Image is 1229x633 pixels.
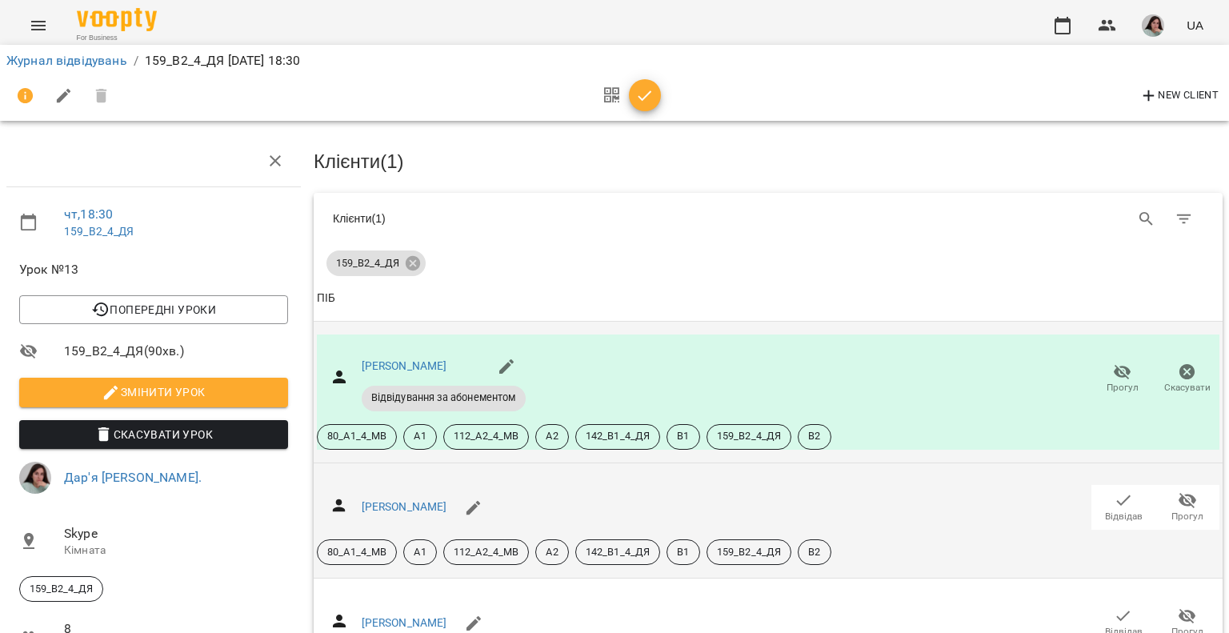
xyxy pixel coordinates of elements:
button: Попередні уроки [19,295,288,324]
div: ПІБ [317,289,335,308]
h3: Клієнти ( 1 ) [314,151,1223,172]
span: Відвідав [1105,510,1143,523]
span: 80_А1_4_МВ [318,545,396,559]
a: [PERSON_NAME] [362,359,447,372]
a: Дар'я [PERSON_NAME]. [64,470,202,485]
span: Урок №13 [19,260,288,279]
p: Кімната [64,543,288,559]
button: Скасувати [1155,357,1219,402]
span: For Business [77,33,157,43]
span: 80_А1_4_МВ [318,429,396,443]
button: UA [1180,10,1210,40]
span: ПІБ [317,289,1219,308]
span: 159_В2_4_ДЯ [707,545,791,559]
img: af639ac19055896d32b34a874535cdcb.jpeg [1142,14,1164,37]
span: 159_В2_4_ДЯ [20,582,102,596]
a: Журнал відвідувань [6,53,127,68]
span: Skype [64,524,288,543]
span: 159_В2_4_ДЯ [326,256,409,270]
span: 142_В1_4_ДЯ [576,545,660,559]
span: 159_В2_4_ДЯ [707,429,791,443]
button: Прогул [1090,357,1155,402]
button: Search [1127,200,1166,238]
span: В1 [667,545,699,559]
span: 112_А2_4_МВ [444,545,529,559]
span: Попередні уроки [32,300,275,319]
a: чт , 18:30 [64,206,113,222]
div: 159_В2_4_ДЯ [326,250,426,276]
span: Скасувати [1164,381,1211,395]
span: А2 [536,429,567,443]
span: А1 [404,429,435,443]
img: Voopty Logo [77,8,157,31]
span: Змінити урок [32,383,275,402]
button: Відвідав [1091,485,1155,530]
span: Відвідування за абонементом [362,391,526,405]
img: af639ac19055896d32b34a874535cdcb.jpeg [19,462,51,494]
li: / [134,51,138,70]
span: New Client [1139,86,1219,106]
a: [PERSON_NAME] [362,500,447,513]
span: В2 [799,429,830,443]
span: 159_В2_4_ДЯ ( 90 хв. ) [64,342,288,361]
a: [PERSON_NAME] [362,616,447,629]
span: Прогул [1107,381,1139,395]
nav: breadcrumb [6,51,1223,70]
button: Скасувати Урок [19,420,288,449]
button: Фільтр [1165,200,1203,238]
div: 159_В2_4_ДЯ [19,576,103,602]
a: 159_В2_4_ДЯ [64,225,134,238]
button: Menu [19,6,58,45]
button: New Client [1135,83,1223,109]
div: Table Toolbar [314,193,1223,244]
span: Прогул [1171,510,1203,523]
span: А2 [536,545,567,559]
span: 112_А2_4_МВ [444,429,529,443]
span: В2 [799,545,830,559]
div: Клієнти ( 1 ) [333,210,756,226]
span: 142_В1_4_ДЯ [576,429,660,443]
span: Скасувати Урок [32,425,275,444]
button: Змінити урок [19,378,288,407]
span: А1 [404,545,435,559]
button: Прогул [1155,485,1219,530]
span: В1 [667,429,699,443]
div: Sort [317,289,335,308]
p: 159_В2_4_ДЯ [DATE] 18:30 [145,51,301,70]
span: UA [1187,17,1203,34]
